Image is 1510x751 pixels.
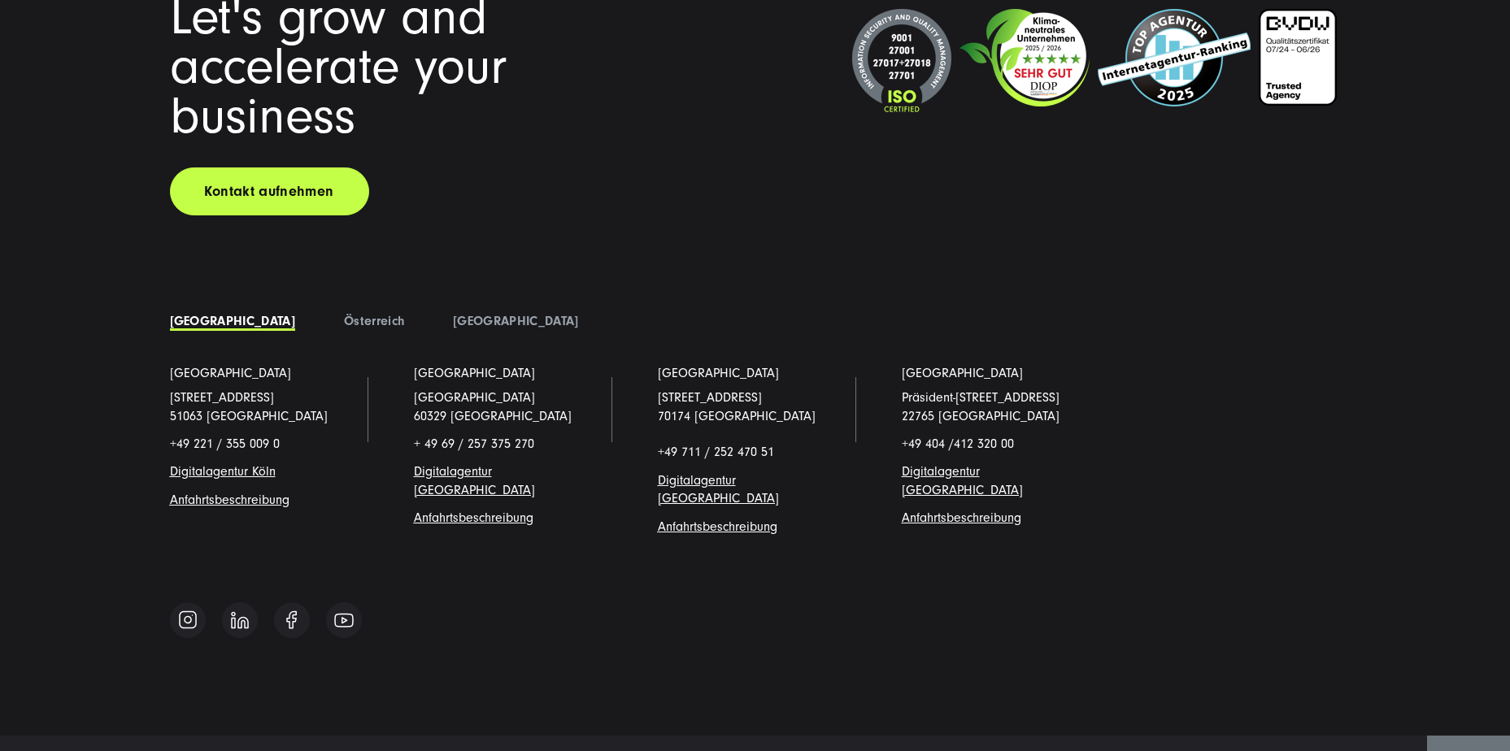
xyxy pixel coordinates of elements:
a: Digitalagentur Köl [170,464,269,479]
img: Top Internetagentur und Full Service Digitalagentur SUNZINET - 2024 [1098,9,1251,106]
span: +49 711 / 252 470 51 [658,445,774,459]
a: [STREET_ADDRESS] [170,390,274,405]
a: Anfahrtsbeschreibun [414,510,526,525]
p: +49 221 / 355 009 0 [170,435,365,453]
a: 60329 [GEOGRAPHIC_DATA] [414,409,572,423]
img: Follow us on Linkedin [231,611,249,629]
a: Österreich [344,314,404,328]
a: Kontakt aufnehmen [170,167,369,215]
a: n [269,464,276,479]
img: Follow us on Youtube [334,613,354,627]
a: [GEOGRAPHIC_DATA] [170,314,295,328]
span: g [414,510,533,525]
span: [GEOGRAPHIC_DATA] [414,390,535,405]
img: ISO-Siegel_2024_dunkel [852,9,951,114]
a: [GEOGRAPHIC_DATA] [170,364,291,382]
a: 70174 [GEOGRAPHIC_DATA] [658,409,816,423]
span: +49 404 / [902,436,1014,451]
span: + 49 69 / 257 375 270 [414,436,534,451]
a: 51063 [GEOGRAPHIC_DATA] [170,409,328,423]
a: Digitalagentur [GEOGRAPHIC_DATA] [414,464,535,497]
a: Anfahrtsbeschreibung [170,493,289,507]
a: [GEOGRAPHIC_DATA] [453,314,578,328]
a: Anfahrtsbeschreibung [902,510,1021,525]
a: Anfahrtsbeschreibung [658,519,777,534]
p: Präsident-[STREET_ADDRESS] 22765 [GEOGRAPHIC_DATA] [902,389,1097,425]
img: Follow us on Instagram [178,610,198,630]
a: [STREET_ADDRESS] [658,390,762,405]
img: Follow us on Facebook [286,610,297,629]
a: [GEOGRAPHIC_DATA] [902,364,1023,382]
a: [GEOGRAPHIC_DATA] [658,364,779,382]
a: [GEOGRAPHIC_DATA] [414,364,535,382]
a: Digitalagentur [GEOGRAPHIC_DATA] [902,464,1023,497]
span: 412 320 00 [954,436,1014,451]
img: BVDW-Zertifizierung-Weiß [1259,9,1337,106]
a: Digitalagentur [GEOGRAPHIC_DATA] [658,473,779,506]
img: Klimaneutrales Unternehmen SUNZINET GmbH [960,9,1090,106]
